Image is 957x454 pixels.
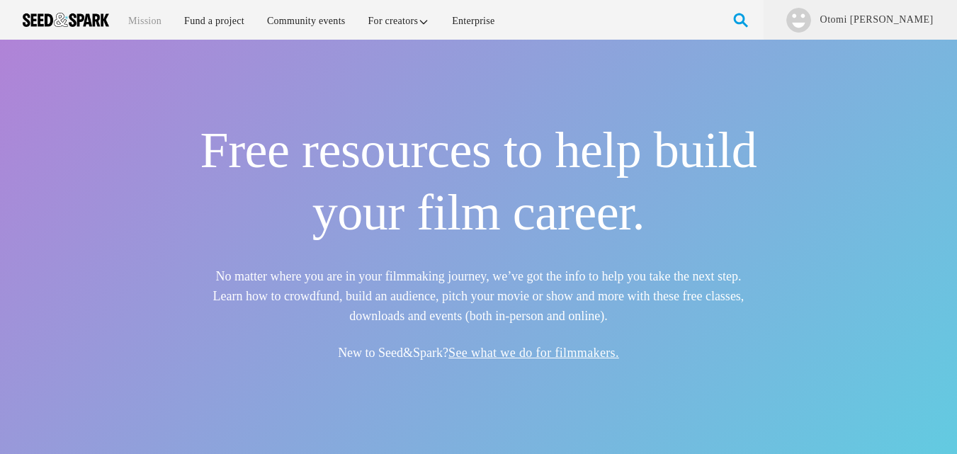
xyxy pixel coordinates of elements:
[786,8,811,33] img: user.png
[819,13,934,27] a: Otomi [PERSON_NAME]
[23,13,109,27] img: Seed amp; Spark
[118,6,171,36] a: Mission
[442,6,504,36] a: Enterprise
[200,343,757,363] h5: New to Seed&Spark?
[257,6,356,36] a: Community events
[200,266,757,326] h5: No matter where you are in your filmmaking journey, we’ve got the info to help you take the next ...
[200,119,757,244] h1: Free resources to help build your film career.
[448,346,619,360] a: See what we do for filmmakers.
[358,6,440,36] a: For creators
[174,6,254,36] a: Fund a project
